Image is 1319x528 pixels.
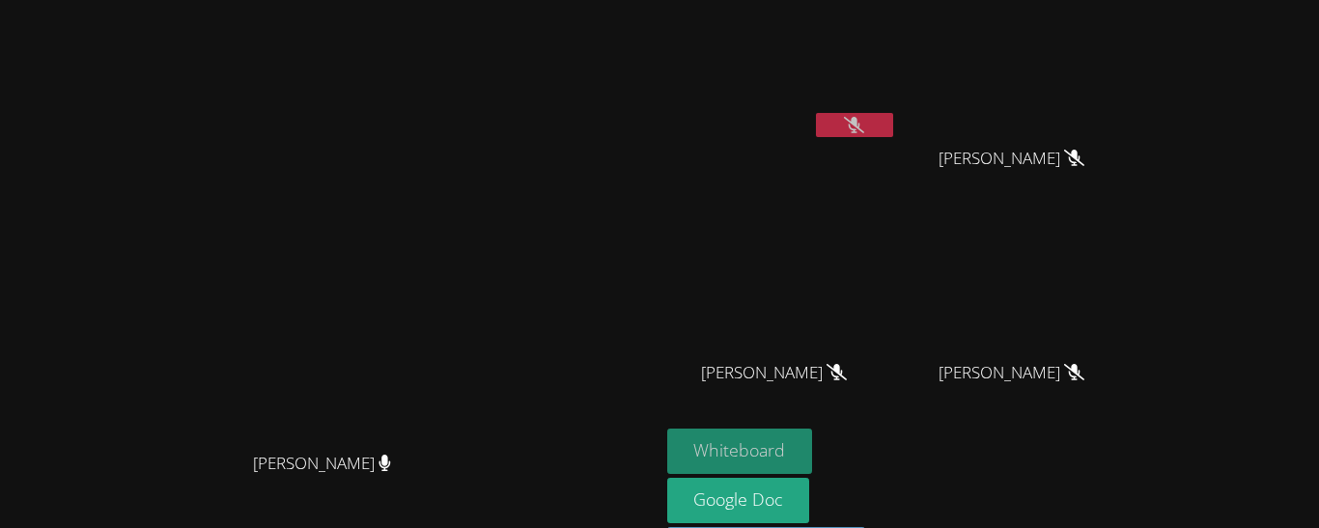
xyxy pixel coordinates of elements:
button: Whiteboard [667,429,813,474]
a: Google Doc [667,478,810,523]
span: [PERSON_NAME] [701,359,847,387]
span: [PERSON_NAME] [939,359,1084,387]
span: [PERSON_NAME] [253,450,391,478]
span: [PERSON_NAME] [939,145,1084,173]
